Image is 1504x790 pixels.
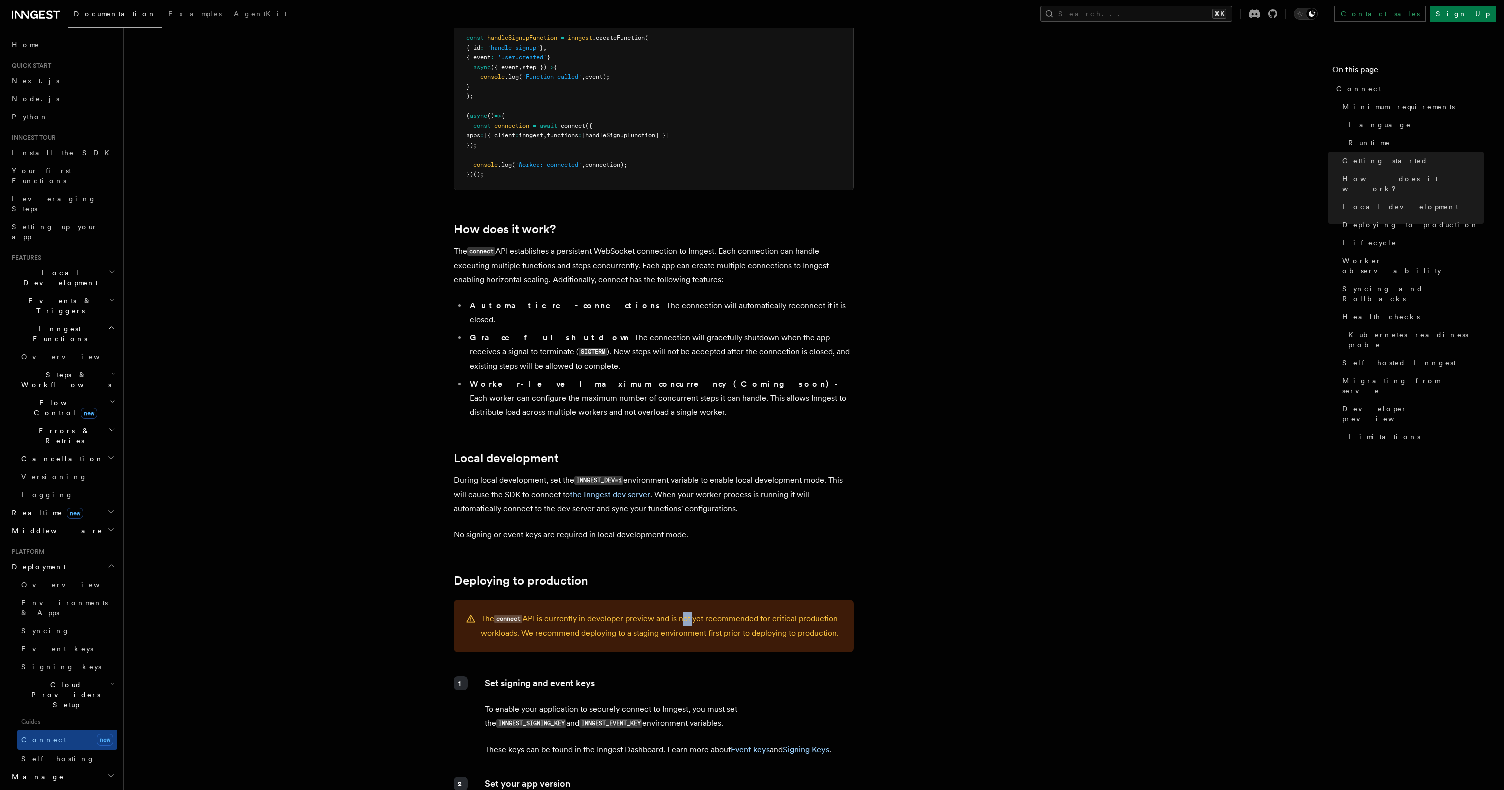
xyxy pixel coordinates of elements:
span: ); [466,93,473,100]
span: Python [12,113,48,121]
span: => [547,64,554,71]
a: Local development [1338,198,1484,216]
button: Local Development [8,264,117,292]
span: Setting up your app [12,223,98,241]
a: Contact sales [1334,6,1426,22]
a: Overview [17,348,117,366]
span: apps [466,132,480,139]
span: ( [512,161,515,168]
span: Deployment [8,562,66,572]
span: ({ [585,122,592,129]
span: Realtime [8,508,83,518]
span: AgentKit [234,10,287,18]
span: Language [1348,120,1411,130]
span: : [515,132,519,139]
span: new [97,734,113,746]
span: = [561,34,564,41]
span: 'Worker: connected' [515,161,582,168]
span: Leveraging Steps [12,195,96,213]
span: Install the SDK [12,149,115,157]
a: Examples [162,3,228,27]
a: AgentKit [228,3,293,27]
button: Cancellation [17,450,117,468]
a: Deploying to production [1338,216,1484,234]
span: Your first Functions [12,167,71,185]
span: Home [12,40,40,50]
span: Syncing [21,627,70,635]
code: INNGEST_EVENT_KEY [579,719,642,728]
p: These keys can be found in the Inngest Dashboard. Learn more about and . [485,743,853,757]
span: new [67,508,83,519]
a: Signing keys [17,658,117,676]
span: Next.js [12,77,59,85]
li: - The connection will gracefully shutdown when the app receives a signal to terminate ( ). New st... [467,331,854,373]
span: inngest [568,34,592,41]
a: Developer preview [1338,400,1484,428]
strong: Graceful shutdown [470,333,629,342]
a: Migrating from serve [1338,372,1484,400]
a: Versioning [17,468,117,486]
p: No signing or event keys are required in local development mode. [454,528,854,542]
p: The API establishes a persistent WebSocket connection to Inngest. Each connection can handle exec... [454,244,854,287]
span: , [543,44,547,51]
span: Deploying to production [1342,220,1479,230]
a: How does it work? [454,222,556,236]
code: connect [467,247,495,256]
button: Manage [8,768,117,786]
span: Lifecycle [1342,238,1397,248]
span: Developer preview [1342,404,1484,424]
span: console [480,73,505,80]
span: , [582,73,585,80]
button: Steps & Workflows [17,366,117,394]
button: Flow Controlnew [17,394,117,422]
span: Examples [168,10,222,18]
span: Flow Control [17,398,110,418]
span: Guides [17,714,117,730]
a: Signing Keys [783,745,829,754]
span: () [487,112,494,119]
a: Documentation [68,3,162,28]
span: Steps & Workflows [17,370,111,390]
span: async [470,112,487,119]
span: ({ event [491,64,519,71]
span: Kubernetes readiness probe [1348,330,1484,350]
span: connection [494,122,529,129]
span: Node.js [12,95,59,103]
span: { id [466,44,480,51]
span: Worker observability [1342,256,1484,276]
span: Signing keys [21,663,101,671]
span: Middleware [8,526,103,536]
span: Connect [1336,84,1381,94]
span: Self hosting [21,755,95,763]
a: Sign Up [1430,6,1496,22]
span: .log [498,161,512,168]
a: Python [8,108,117,126]
span: async [473,64,491,71]
div: Inngest Functions [8,348,117,504]
span: 'Function called' [522,73,582,80]
span: Migrating from serve [1342,376,1484,396]
span: 'user.created' [498,54,547,61]
a: Node.js [8,90,117,108]
span: , [543,132,547,139]
div: Deployment [8,576,117,768]
span: step }) [522,64,547,71]
button: Cloud Providers Setup [17,676,117,714]
code: connect [494,615,522,623]
span: Environments & Apps [21,599,108,617]
a: Language [1344,116,1484,134]
p: Set signing and event keys [485,676,853,690]
span: } [466,83,470,90]
a: Lifecycle [1338,234,1484,252]
a: Next.js [8,72,117,90]
code: INNGEST_SIGNING_KEY [496,719,566,728]
a: Syncing and Rollbacks [1338,280,1484,308]
span: } [540,44,543,51]
span: new [81,408,97,419]
span: ( [645,34,648,41]
strong: Automatic re-connections [470,301,661,310]
a: Minimum requirements [1338,98,1484,116]
li: - Each worker can configure the maximum number of concurrent steps it can handle. This allows Inn... [467,377,854,419]
a: Logging [17,486,117,504]
button: Toggle dark mode [1294,8,1318,20]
